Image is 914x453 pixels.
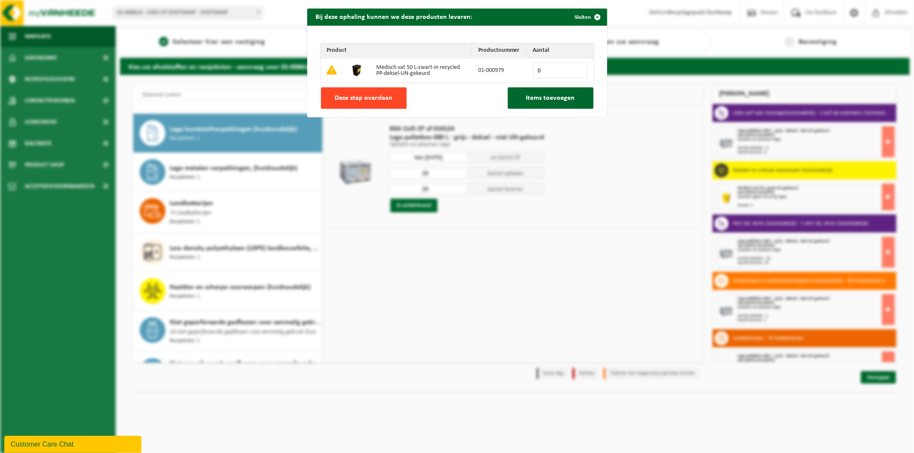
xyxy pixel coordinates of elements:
button: Deze stap overslaan [321,87,407,109]
td: 01-000979 [472,58,527,83]
th: Aantal [527,43,594,58]
td: Medisch vat 50 L-zwart-in recycled PP-deksel-UN-gekeurd [370,58,472,83]
h2: Bij deze ophaling kunnen we deze producten leveren: [307,9,481,25]
span: Deze stap overslaan [335,95,393,101]
button: Items toevoegen [508,87,593,109]
th: Productnummer [472,43,527,58]
th: Product [321,43,472,58]
span: Items toevoegen [526,95,575,101]
img: 01-000979 [350,63,364,77]
iframe: chat widget [4,434,143,453]
button: Sluiten [568,9,606,26]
